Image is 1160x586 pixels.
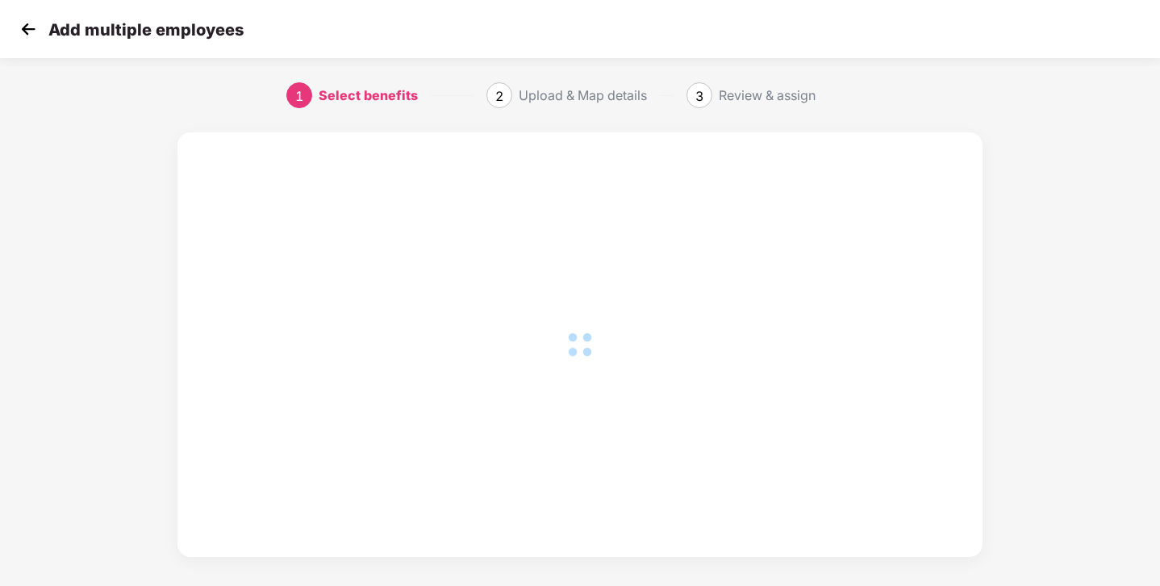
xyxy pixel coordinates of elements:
p: Add multiple employees [48,20,244,40]
span: 3 [695,88,703,104]
span: 1 [295,88,303,104]
span: 2 [495,88,503,104]
div: Review & assign [719,82,816,108]
img: svg+xml;base64,PHN2ZyB4bWxucz0iaHR0cDovL3d3dy53My5vcmcvMjAwMC9zdmciIHdpZHRoPSIzMCIgaGVpZ2h0PSIzMC... [16,17,40,41]
div: Upload & Map details [519,82,647,108]
div: Select benefits [319,82,418,108]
